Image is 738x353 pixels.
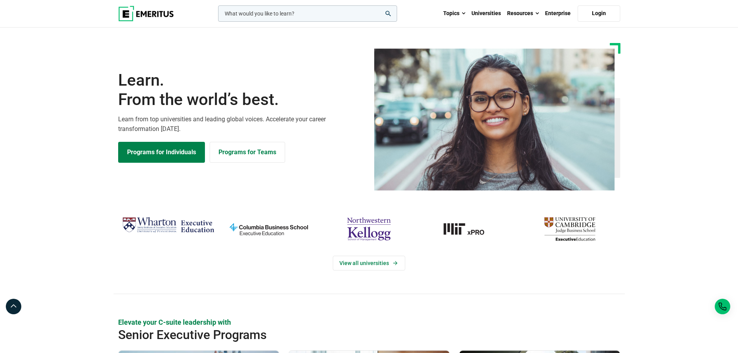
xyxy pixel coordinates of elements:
[523,214,616,244] img: cambridge-judge-business-school
[578,5,620,22] a: Login
[218,5,397,22] input: woocommerce-product-search-field-0
[118,90,365,109] span: From the world’s best.
[374,48,615,191] img: Learn from the world's best
[423,214,516,244] a: MIT-xPRO
[118,317,620,327] p: Elevate your C-suite leadership with
[423,214,516,244] img: MIT xPRO
[118,71,365,110] h1: Learn.
[210,142,285,163] a: Explore for Business
[122,214,215,237] img: Wharton Executive Education
[222,214,315,244] img: columbia-business-school
[333,256,405,270] a: View Universities
[118,327,570,343] h2: Senior Executive Programs
[118,142,205,163] a: Explore Programs
[118,114,365,134] p: Learn from top universities and leading global voices. Accelerate your career transformation [DATE].
[323,214,415,244] img: northwestern-kellogg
